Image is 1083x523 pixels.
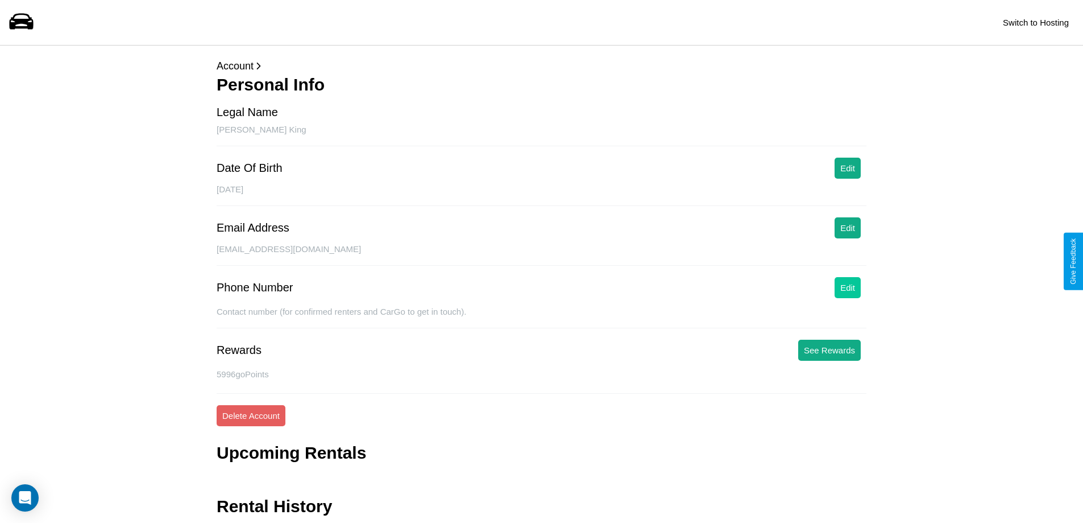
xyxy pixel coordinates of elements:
h3: Upcoming Rentals [217,443,366,463]
div: Give Feedback [1069,238,1077,285]
div: Date Of Birth [217,162,283,175]
div: Legal Name [217,106,278,119]
div: Rewards [217,344,262,357]
p: 5996 goPoints [217,366,866,382]
button: Edit [835,158,861,179]
div: Email Address [217,221,289,234]
div: [DATE] [217,184,866,206]
h3: Rental History [217,497,332,516]
div: [EMAIL_ADDRESS][DOMAIN_NAME] [217,244,866,266]
button: Edit [835,217,861,238]
div: Open Intercom Messenger [11,484,39,512]
button: Edit [835,277,861,298]
button: Delete Account [217,405,285,426]
div: Phone Number [217,281,293,294]
div: [PERSON_NAME] King [217,125,866,146]
p: Account [217,57,866,75]
div: Contact number (for confirmed renters and CarGo to get in touch). [217,307,866,328]
button: See Rewards [798,340,861,361]
h3: Personal Info [217,75,866,94]
button: Switch to Hosting [997,12,1074,33]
